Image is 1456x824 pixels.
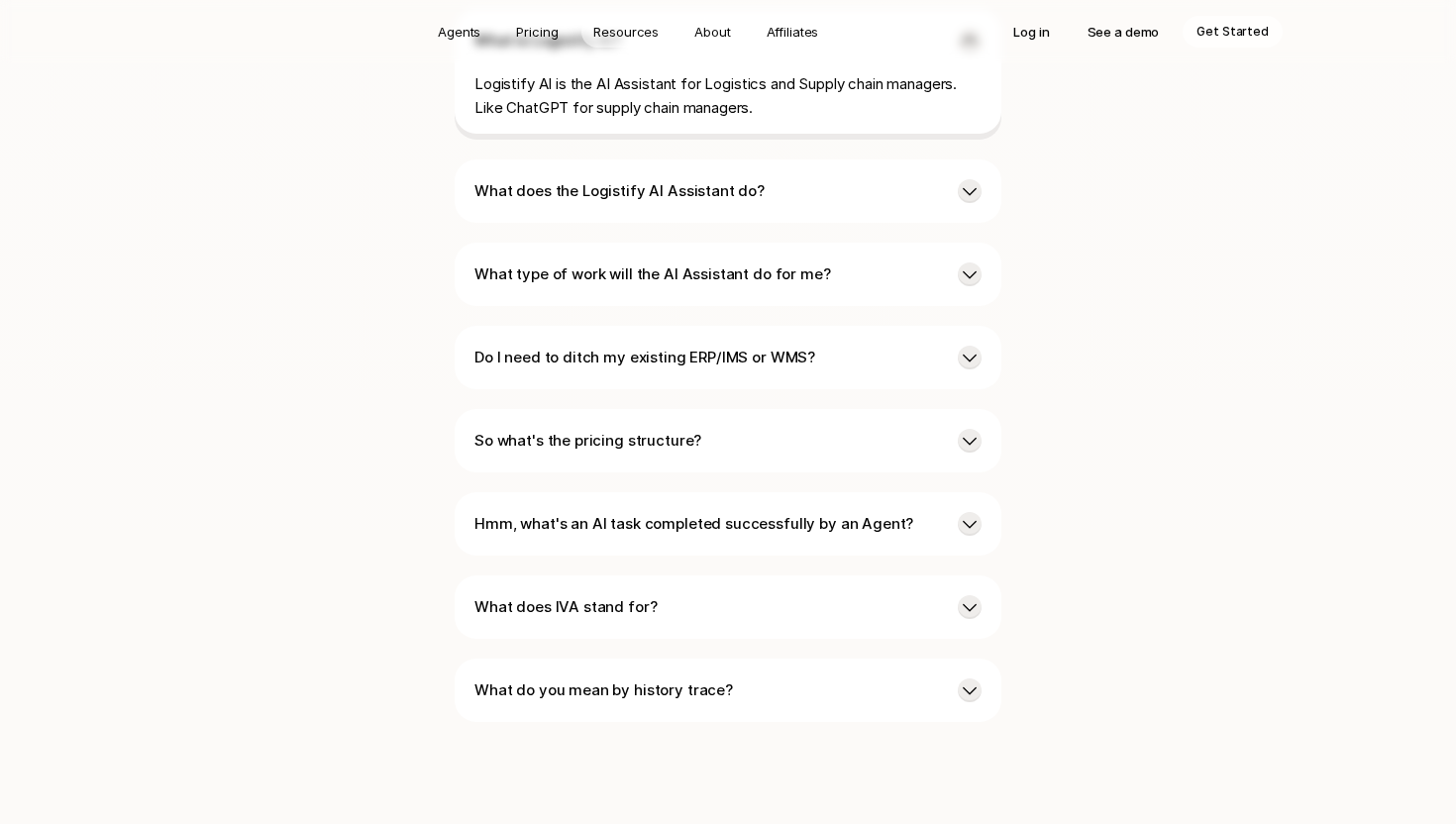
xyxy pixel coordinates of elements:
p: What does the Logistify AI Assistant do? [474,179,942,203]
a: See a demo [1074,16,1174,48]
p: Agents [438,22,480,42]
a: Agents [426,16,492,48]
a: Get Started [1183,16,1283,48]
p: See a demo [1088,22,1160,42]
a: Resources [581,16,671,48]
a: Pricing [504,16,570,48]
p: Hmm, what's an AI task completed successfully by an Agent? [474,512,942,536]
a: Log in [999,16,1063,48]
p: Get Started [1196,22,1269,42]
p: Logistify AI is the AI Assistant for Logistics and Supply chain managers. Like ChatGPT for supply... [474,72,982,120]
p: About [694,22,730,42]
p: What does IVA stand for? [474,595,942,619]
p: So what's the pricing structure? [474,429,942,453]
p: Pricing [516,22,558,42]
p: What type of work will the AI Assistant do for me? [474,262,942,286]
p: Do I need to ditch my existing ERP/IMS or WMS? [474,346,942,369]
p: Resources [593,22,659,42]
a: About [682,16,742,48]
p: Log in [1013,22,1049,42]
p: Affiliates [767,22,819,42]
a: Affiliates [755,16,831,48]
p: What do you mean by history trace? [474,678,942,702]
